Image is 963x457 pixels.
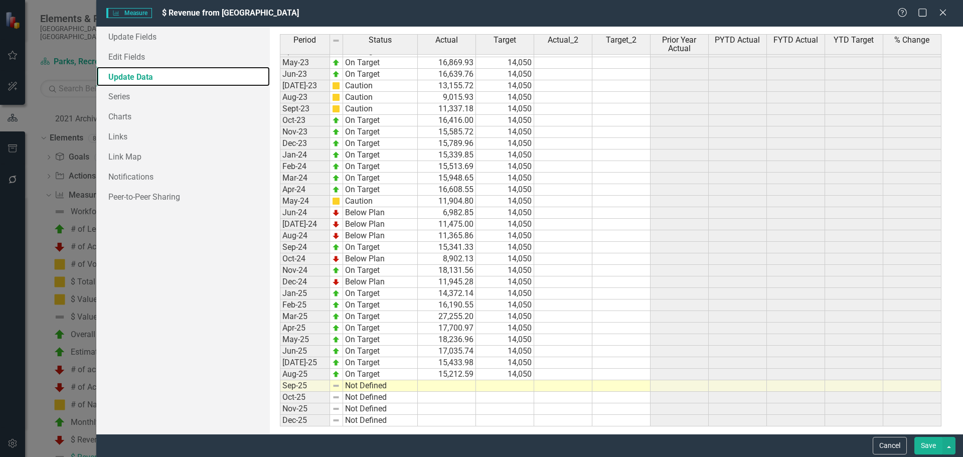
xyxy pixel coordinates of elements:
[343,80,418,92] td: Caution
[280,392,330,403] td: Oct-25
[332,174,340,182] img: zOikAAAAAElFTkSuQmCC
[280,253,330,265] td: Oct-24
[332,151,340,159] img: zOikAAAAAElFTkSuQmCC
[280,149,330,161] td: Jan-24
[332,93,340,101] img: cBAA0RP0Y6D5n+AAAAAElFTkSuQmCC
[343,126,418,138] td: On Target
[653,36,706,53] span: Prior Year Actual
[476,323,534,334] td: 14,050
[280,207,330,219] td: Jun-24
[418,161,476,173] td: 15,513.69
[332,336,340,344] img: zOikAAAAAElFTkSuQmCC
[332,128,340,136] img: zOikAAAAAElFTkSuQmCC
[332,139,340,147] img: zOikAAAAAElFTkSuQmCC
[476,161,534,173] td: 14,050
[96,126,270,146] a: Links
[476,242,534,253] td: 14,050
[332,347,340,355] img: zOikAAAAAElFTkSuQmCC
[96,167,270,187] a: Notifications
[418,138,476,149] td: 15,789.96
[343,357,418,369] td: On Target
[280,230,330,242] td: Aug-24
[418,69,476,80] td: 16,639.76
[280,161,330,173] td: Feb-24
[418,219,476,230] td: 11,475.00
[280,357,330,369] td: [DATE]-25
[332,359,340,367] img: zOikAAAAAElFTkSuQmCC
[343,103,418,115] td: Caution
[332,59,340,67] img: zOikAAAAAElFTkSuQmCC
[343,196,418,207] td: Caution
[476,276,534,288] td: 14,050
[476,196,534,207] td: 14,050
[280,311,330,323] td: Mar-25
[476,184,534,196] td: 14,050
[280,173,330,184] td: Mar-24
[343,184,418,196] td: On Target
[476,357,534,369] td: 14,050
[332,116,340,124] img: zOikAAAAAElFTkSuQmCC
[332,37,340,45] img: 8DAGhfEEPCf229AAAAAElFTkSuQmCC
[332,289,340,297] img: zOikAAAAAElFTkSuQmCC
[343,173,418,184] td: On Target
[476,369,534,380] td: 14,050
[476,288,534,299] td: 14,050
[418,346,476,357] td: 17,035.74
[332,301,340,309] img: zOikAAAAAElFTkSuQmCC
[418,323,476,334] td: 17,700.97
[332,220,340,228] img: TnMDeAgwAPMxUmUi88jYAAAAAElFTkSuQmCC
[476,299,534,311] td: 14,050
[435,36,458,45] span: Actual
[280,288,330,299] td: Jan-25
[280,138,330,149] td: Dec-23
[894,36,929,45] span: % Change
[476,69,534,80] td: 14,050
[343,369,418,380] td: On Target
[418,265,476,276] td: 18,131.56
[280,265,330,276] td: Nov-24
[332,105,340,113] img: cBAA0RP0Y6D5n+AAAAAElFTkSuQmCC
[280,242,330,253] td: Sep-24
[280,415,330,426] td: Dec-25
[343,380,418,392] td: Not Defined
[96,106,270,126] a: Charts
[280,69,330,80] td: Jun-23
[280,380,330,392] td: Sep-25
[476,253,534,265] td: 14,050
[96,67,270,87] a: Update Data
[343,299,418,311] td: On Target
[343,115,418,126] td: On Target
[343,219,418,230] td: Below Plan
[418,276,476,288] td: 11,945.28
[280,80,330,92] td: [DATE]-23
[332,82,340,90] img: cBAA0RP0Y6D5n+AAAAAElFTkSuQmCC
[834,36,874,45] span: YTD Target
[343,265,418,276] td: On Target
[418,311,476,323] td: 27,255.20
[418,149,476,161] td: 15,339.85
[332,70,340,78] img: zOikAAAAAElFTkSuQmCC
[280,103,330,115] td: Sept-23
[343,253,418,265] td: Below Plan
[332,370,340,378] img: zOikAAAAAElFTkSuQmCC
[418,92,476,103] td: 9,015.93
[418,299,476,311] td: 16,190.55
[606,36,636,45] span: Target_2
[343,138,418,149] td: On Target
[773,36,818,45] span: FYTD Actual
[280,346,330,357] td: Jun-25
[476,219,534,230] td: 14,050
[476,346,534,357] td: 14,050
[343,207,418,219] td: Below Plan
[343,392,418,403] td: Not Defined
[418,57,476,69] td: 16,869.93
[343,323,418,334] td: On Target
[343,57,418,69] td: On Target
[332,324,340,332] img: zOikAAAAAElFTkSuQmCC
[280,369,330,380] td: Aug-25
[96,47,270,67] a: Edit Fields
[96,146,270,167] a: Link Map
[476,334,534,346] td: 14,050
[332,382,340,390] img: 8DAGhfEEPCf229AAAAAElFTkSuQmCC
[343,276,418,288] td: Below Plan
